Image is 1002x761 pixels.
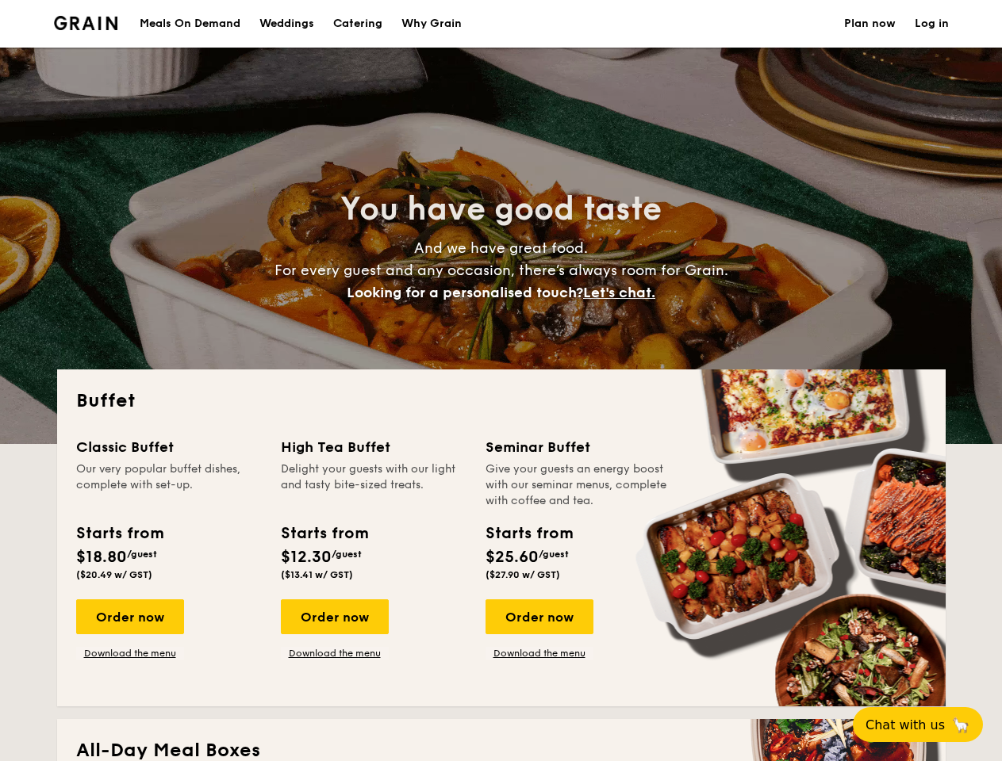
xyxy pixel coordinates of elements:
span: $12.30 [281,548,332,567]
a: Download the menu [76,647,184,660]
button: Chat with us🦙 [853,707,983,742]
div: Delight your guests with our light and tasty bite-sized treats. [281,461,466,509]
div: Our very popular buffet dishes, complete with set-up. [76,461,262,509]
div: Starts from [76,522,163,545]
a: Download the menu [486,647,593,660]
div: Seminar Buffet [486,436,671,458]
div: Starts from [281,522,367,545]
div: High Tea Buffet [281,436,466,458]
img: Grain [54,16,118,30]
span: ($27.90 w/ GST) [486,569,560,580]
a: Logotype [54,16,118,30]
span: Let's chat. [583,284,655,301]
div: Classic Buffet [76,436,262,458]
span: /guest [127,549,157,560]
div: Starts from [486,522,572,545]
span: /guest [332,549,362,560]
span: /guest [539,549,569,560]
span: Looking for a personalised touch? [347,284,583,301]
h2: Buffet [76,388,927,414]
span: $18.80 [76,548,127,567]
div: Order now [486,599,593,634]
span: 🦙 [951,716,970,734]
span: ($20.49 w/ GST) [76,569,152,580]
span: Chat with us [866,717,945,732]
span: And we have great food. For every guest and any occasion, there’s always room for Grain. [274,239,728,301]
div: Give your guests an energy boost with our seminar menus, complete with coffee and tea. [486,461,671,509]
div: Order now [76,599,184,634]
a: Download the menu [281,647,389,660]
div: Order now [281,599,389,634]
span: You have good taste [340,190,662,228]
span: $25.60 [486,548,539,567]
span: ($13.41 w/ GST) [281,569,353,580]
